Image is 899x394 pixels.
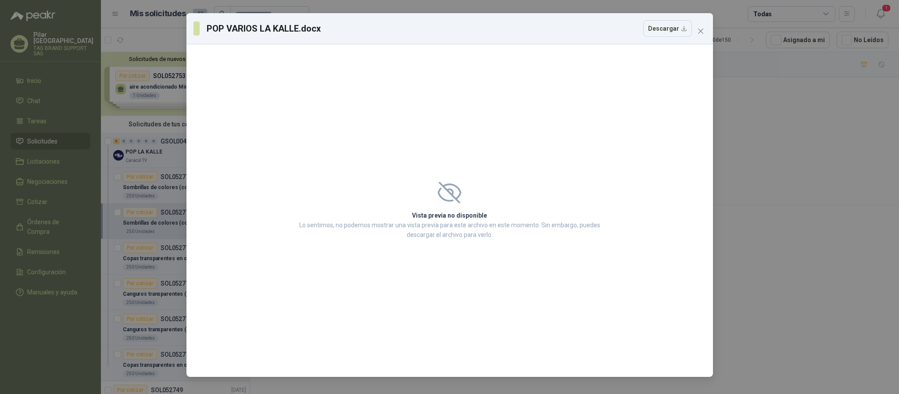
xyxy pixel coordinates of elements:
[297,211,603,220] h2: Vista previa no disponible
[694,24,708,38] button: Close
[643,20,692,37] button: Descargar
[207,22,322,35] h3: POP VARIOS LA KALLE.docx
[697,28,704,35] span: close
[297,220,603,240] p: Lo sentimos, no podemos mostrar una vista previa para este archivo en este momento. Sin embargo, ...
